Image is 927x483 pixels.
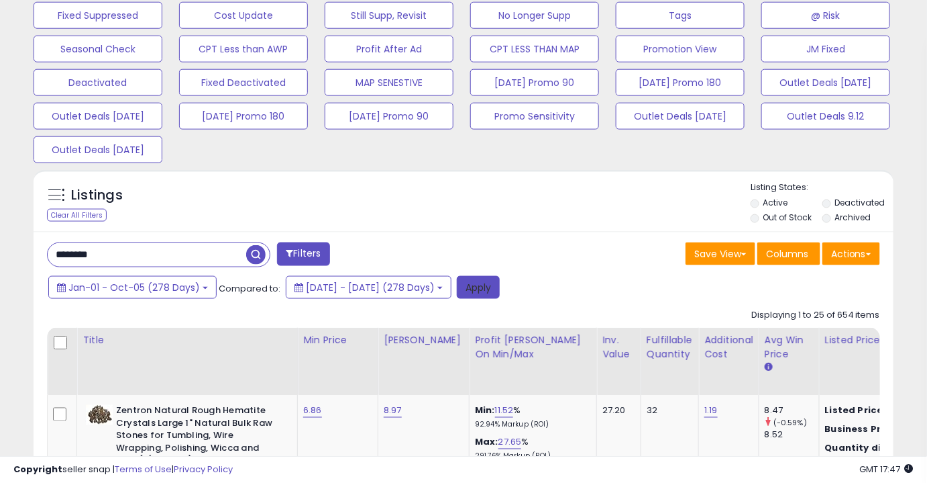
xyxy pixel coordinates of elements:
[704,404,718,418] a: 1.19
[13,464,233,476] div: seller snap | |
[179,2,308,29] button: Cost Update
[825,423,899,436] b: Business Price:
[470,103,599,130] button: Promo Sensitivity
[115,463,172,476] a: Terms of Use
[765,405,819,417] div: 8.47
[765,429,819,441] div: 8.52
[475,405,586,430] div: %
[647,333,693,361] div: Fulfillable Quantity
[763,197,787,208] label: Active
[761,69,890,96] button: Outlet Deals [DATE]
[602,405,631,417] div: 27.20
[306,281,435,294] span: [DATE] - [DATE] (278 Days)
[761,2,890,29] button: @ Risk
[835,197,885,208] label: Deactivated
[825,442,922,455] b: Quantity discounts
[470,69,599,96] button: [DATE] Promo 90
[174,463,233,476] a: Privacy Policy
[616,69,745,96] button: [DATE] Promo 180
[761,103,890,130] button: Outlet Deals 9.12
[475,421,586,430] p: 92.94% Markup (ROI)
[71,186,123,205] h5: Listings
[83,333,292,347] div: Title
[765,361,773,374] small: Avg Win Price.
[761,36,890,62] button: JM Fixed
[34,2,162,29] button: Fixed Suppressed
[68,281,200,294] span: Jan-01 - Oct-05 (278 Days)
[34,136,162,163] button: Outlet Deals [DATE]
[325,69,453,96] button: MAP SENESTIVE
[763,212,812,223] label: Out of Stock
[616,2,745,29] button: Tags
[48,276,217,299] button: Jan-01 - Oct-05 (278 Days)
[384,333,463,347] div: [PERSON_NAME]
[751,309,880,322] div: Displaying 1 to 25 of 654 items
[765,333,814,361] div: Avg Win Price
[286,276,451,299] button: [DATE] - [DATE] (278 Days)
[179,103,308,130] button: [DATE] Promo 180
[303,333,372,347] div: Min Price
[34,69,162,96] button: Deactivated
[766,247,808,261] span: Columns
[179,69,308,96] button: Fixed Deactivated
[179,36,308,62] button: CPT Less than AWP
[219,282,280,295] span: Compared to:
[495,404,514,418] a: 11.52
[116,405,279,471] b: Zentron Natural Rough Hematite Crystals Large 1" Natural Bulk Raw Stones for Tumbling, Wire Wrapp...
[860,463,914,476] span: 2025-10-6 17:47 GMT
[325,2,453,29] button: Still Supp, Revisit
[384,404,402,418] a: 8.97
[470,36,599,62] button: CPT LESS THAN MAP
[686,243,755,265] button: Save View
[616,36,745,62] button: Promotion View
[835,212,871,223] label: Archived
[86,405,113,425] img: 51bkdnoqCRL._SL40_.jpg
[498,436,522,449] a: 27.65
[602,333,635,361] div: Inv. value
[470,328,597,395] th: The percentage added to the cost of goods (COGS) that forms the calculator for Min & Max prices.
[704,333,753,361] div: Additional Cost
[475,437,586,462] div: %
[470,2,599,29] button: No Longer Supp
[47,209,107,222] div: Clear All Filters
[34,36,162,62] button: Seasonal Check
[475,333,591,361] div: Profit [PERSON_NAME] on Min/Max
[825,404,886,417] b: Listed Price:
[822,243,880,265] button: Actions
[34,103,162,130] button: Outlet Deals [DATE]
[616,103,745,130] button: Outlet Deals [DATE]
[757,243,820,265] button: Columns
[325,103,453,130] button: [DATE] Promo 90
[751,181,893,194] p: Listing States:
[475,436,498,449] b: Max:
[277,243,329,266] button: Filters
[773,418,807,429] small: (-0.59%)
[303,404,322,418] a: 6.86
[325,36,453,62] button: Profit After Ad
[457,276,500,299] button: Apply
[647,405,688,417] div: 32
[475,404,495,417] b: Min:
[13,463,62,476] strong: Copyright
